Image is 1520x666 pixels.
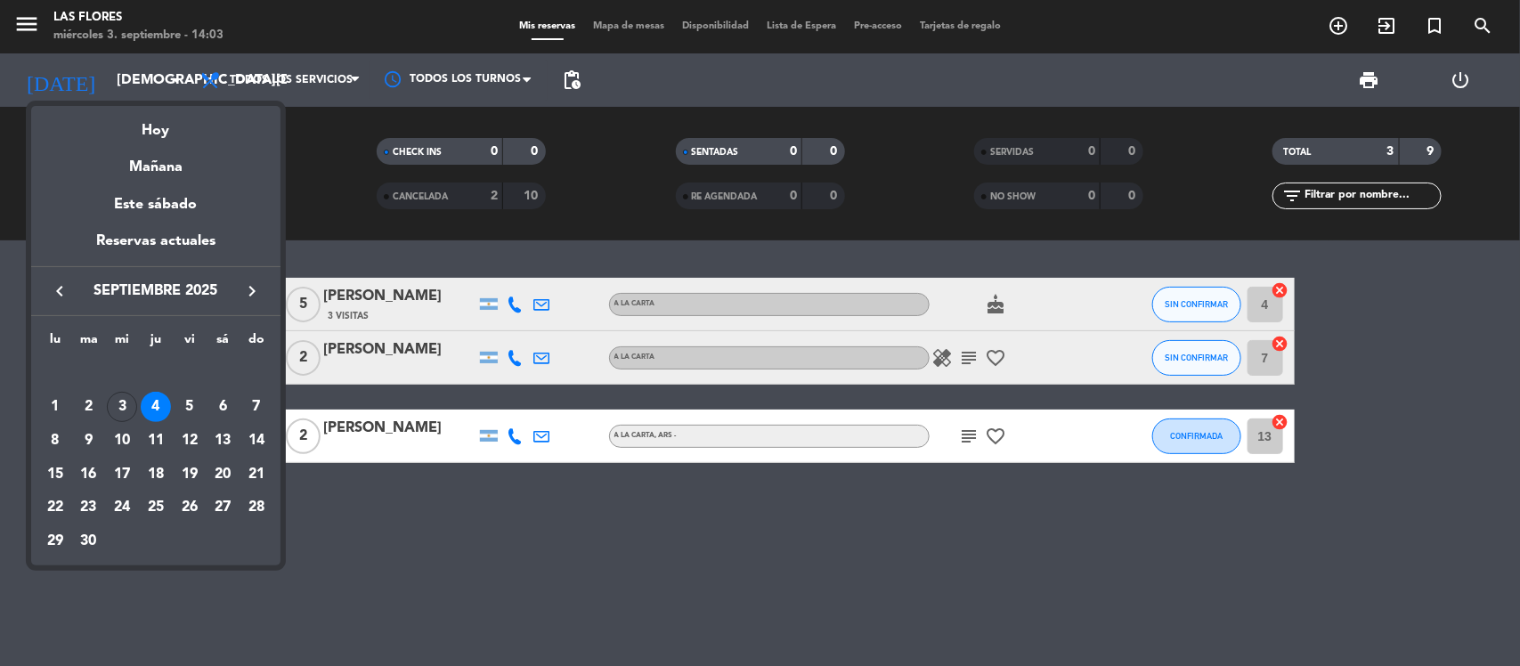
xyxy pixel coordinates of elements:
[241,280,263,302] i: keyboard_arrow_right
[38,357,273,391] td: SEP.
[175,492,205,523] div: 26
[31,180,280,230] div: Este sábado
[38,491,72,525] td: 22 de septiembre de 2025
[207,424,240,458] td: 13 de septiembre de 2025
[31,230,280,266] div: Reservas actuales
[74,392,104,422] div: 2
[175,459,205,490] div: 19
[141,492,171,523] div: 25
[240,329,273,357] th: domingo
[141,392,171,422] div: 4
[31,106,280,142] div: Hoy
[49,280,70,302] i: keyboard_arrow_left
[175,426,205,456] div: 12
[40,392,70,422] div: 1
[240,424,273,458] td: 14 de septiembre de 2025
[76,280,236,303] span: septiembre 2025
[236,280,268,303] button: keyboard_arrow_right
[105,329,139,357] th: miércoles
[40,492,70,523] div: 22
[207,492,238,523] div: 27
[74,426,104,456] div: 9
[207,458,240,491] td: 20 de septiembre de 2025
[40,426,70,456] div: 8
[38,329,72,357] th: lunes
[40,459,70,490] div: 15
[139,329,173,357] th: jueves
[72,524,106,558] td: 30 de septiembre de 2025
[207,390,240,424] td: 6 de septiembre de 2025
[38,524,72,558] td: 29 de septiembre de 2025
[107,426,137,456] div: 10
[139,390,173,424] td: 4 de septiembre de 2025
[241,459,272,490] div: 21
[173,329,207,357] th: viernes
[74,459,104,490] div: 16
[107,459,137,490] div: 17
[72,329,106,357] th: martes
[38,458,72,491] td: 15 de septiembre de 2025
[141,426,171,456] div: 11
[105,458,139,491] td: 17 de septiembre de 2025
[72,390,106,424] td: 2 de septiembre de 2025
[240,458,273,491] td: 21 de septiembre de 2025
[44,280,76,303] button: keyboard_arrow_left
[175,392,205,422] div: 5
[72,458,106,491] td: 16 de septiembre de 2025
[173,390,207,424] td: 5 de septiembre de 2025
[139,458,173,491] td: 18 de septiembre de 2025
[38,390,72,424] td: 1 de septiembre de 2025
[74,492,104,523] div: 23
[207,426,238,456] div: 13
[139,491,173,525] td: 25 de septiembre de 2025
[107,492,137,523] div: 24
[31,142,280,179] div: Mañana
[207,491,240,525] td: 27 de septiembre de 2025
[40,526,70,556] div: 29
[240,491,273,525] td: 28 de septiembre de 2025
[141,459,171,490] div: 18
[207,329,240,357] th: sábado
[139,424,173,458] td: 11 de septiembre de 2025
[207,459,238,490] div: 20
[72,491,106,525] td: 23 de septiembre de 2025
[107,392,137,422] div: 3
[240,390,273,424] td: 7 de septiembre de 2025
[105,491,139,525] td: 24 de septiembre de 2025
[173,491,207,525] td: 26 de septiembre de 2025
[207,392,238,422] div: 6
[72,424,106,458] td: 9 de septiembre de 2025
[241,492,272,523] div: 28
[173,424,207,458] td: 12 de septiembre de 2025
[105,424,139,458] td: 10 de septiembre de 2025
[38,424,72,458] td: 8 de septiembre de 2025
[241,392,272,422] div: 7
[173,458,207,491] td: 19 de septiembre de 2025
[74,526,104,556] div: 30
[241,426,272,456] div: 14
[105,390,139,424] td: 3 de septiembre de 2025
